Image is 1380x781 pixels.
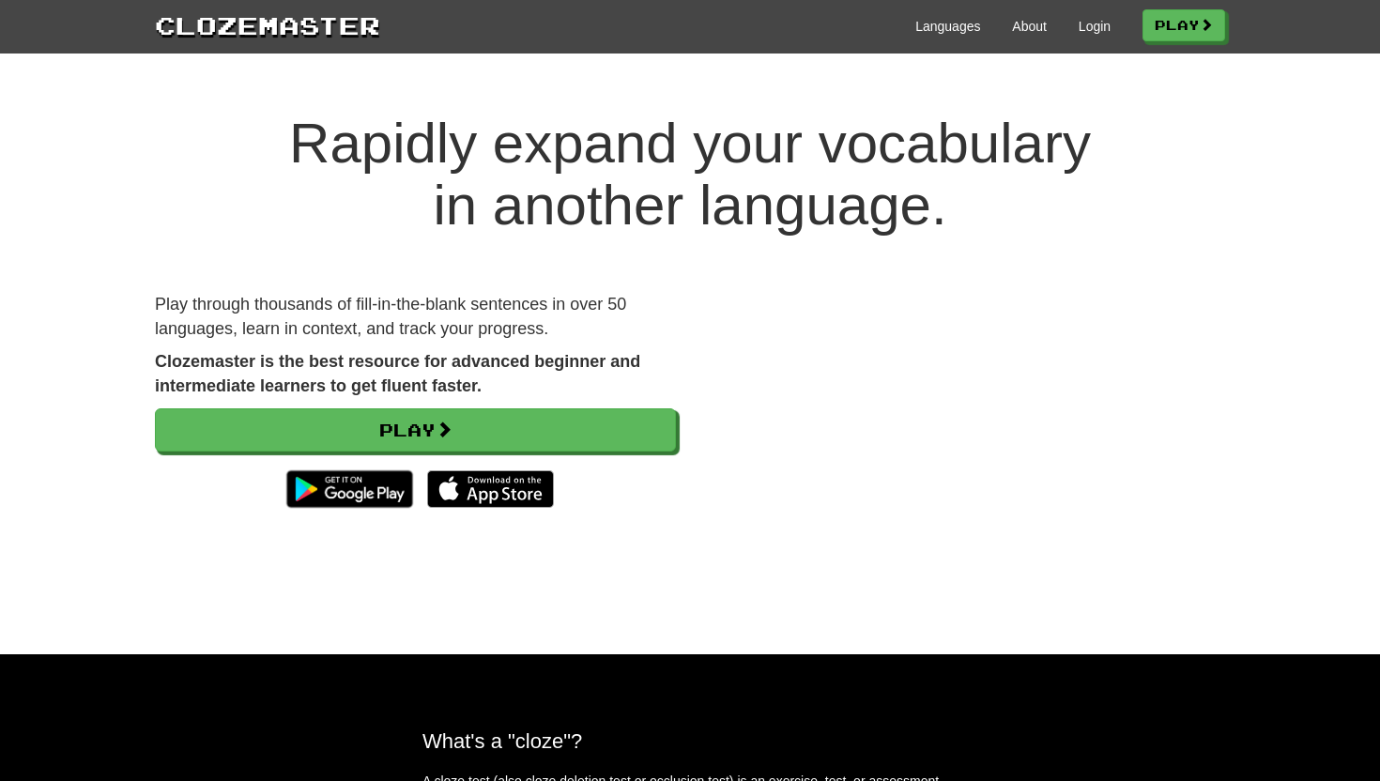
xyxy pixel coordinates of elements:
strong: Clozemaster is the best resource for advanced beginner and intermediate learners to get fluent fa... [155,352,640,395]
a: Login [1079,17,1111,36]
img: Get it on Google Play [277,461,422,517]
img: Download_on_the_App_Store_Badge_US-UK_135x40-25178aeef6eb6b83b96f5f2d004eda3bffbb37122de64afbaef7... [427,470,554,508]
a: Clozemaster [155,8,380,42]
a: Languages [915,17,980,36]
a: Play [155,408,676,452]
a: Play [1142,9,1225,41]
h2: What's a "cloze"? [422,729,958,753]
a: About [1012,17,1047,36]
p: Play through thousands of fill-in-the-blank sentences in over 50 languages, learn in context, and... [155,293,676,341]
